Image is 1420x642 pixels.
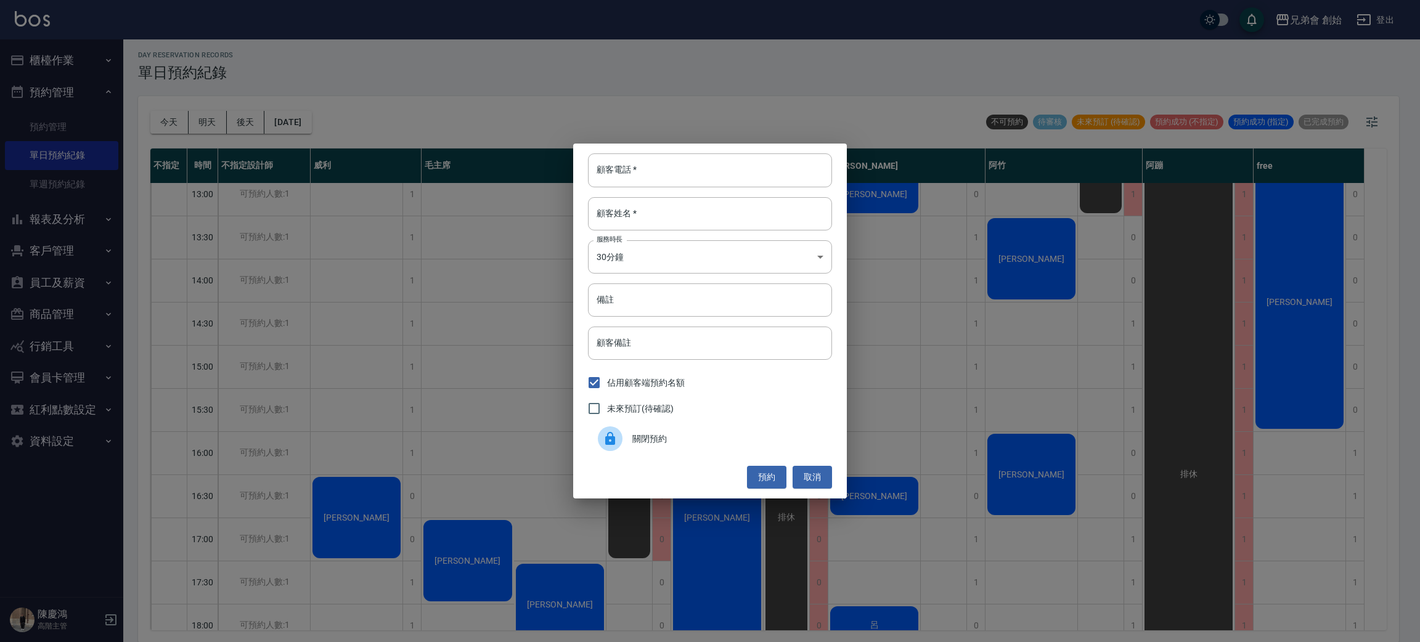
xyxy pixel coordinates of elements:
[747,466,786,489] button: 預約
[607,402,674,415] span: 未來預訂(待確認)
[607,376,685,389] span: 佔用顧客端預約名額
[597,235,622,244] label: 服務時長
[632,433,822,445] span: 關閉預約
[588,240,832,274] div: 30分鐘
[793,466,832,489] button: 取消
[588,421,832,456] div: 關閉預約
